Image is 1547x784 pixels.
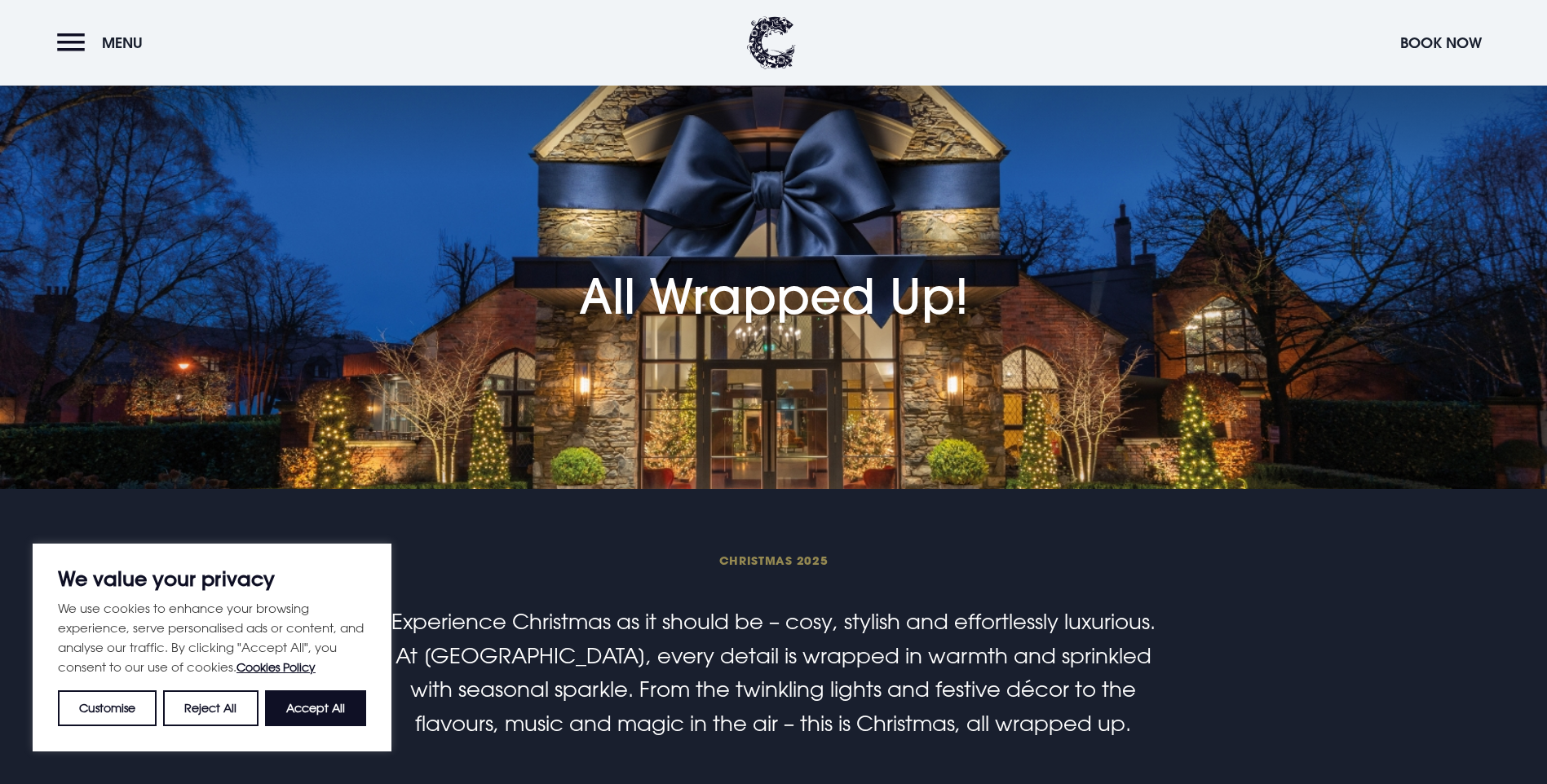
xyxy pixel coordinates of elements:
[385,553,1161,568] span: Christmas 2025
[1392,25,1490,60] button: Book Now
[385,605,1161,740] p: Experience Christmas as it should be – cosy, stylish and effortlessly luxurious. At [GEOGRAPHIC_D...
[58,598,366,677] p: We use cookies to enhance your browsing experience, serve personalised ads or content, and analys...
[58,569,366,588] p: We value your privacy
[747,16,796,69] img: Clandeboye Lodge
[33,544,391,751] div: We value your privacy
[58,690,157,726] button: Customise
[236,660,316,674] a: Cookies Policy
[265,690,366,726] button: Accept All
[57,25,151,60] button: Menu
[102,33,143,52] span: Menu
[579,172,969,324] h1: All Wrapped Up!
[163,690,258,726] button: Reject All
